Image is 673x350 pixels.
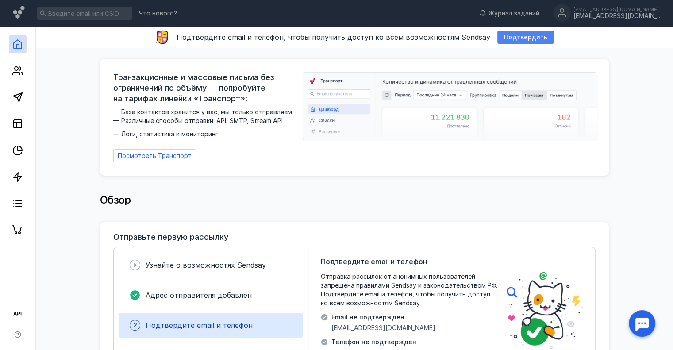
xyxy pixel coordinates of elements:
img: poster [507,272,583,350]
span: Посмотреть Транспорт [118,152,192,160]
span: — База контактов хранится у вас, мы только отправляем — Различные способы отправки: API, SMTP, St... [113,108,297,138]
a: Что нового? [135,10,182,16]
span: Адрес отправителя добавлен [146,291,252,300]
input: Введите email или CSID [37,7,132,20]
span: Подтвердите email и телефон [321,256,427,267]
span: Телефон не подтвержден [331,338,419,346]
img: dashboard-transport-banner [303,73,597,141]
span: Отправка рассылок от анонимных пользователей запрещена правилами Sendsay и законодательством РФ. ... [321,272,498,308]
button: Подтвердить [497,31,554,44]
span: [EMAIL_ADDRESS][DOMAIN_NAME] [331,323,435,332]
div: [EMAIL_ADDRESS][DOMAIN_NAME] [573,12,662,20]
h3: Отправьте первую рассылку [113,233,228,242]
span: Подтвердите email и телефон, чтобы получить доступ ко всем возможностям Sendsay [177,33,490,42]
a: Посмотреть Транспорт [113,149,196,162]
span: Транзакционные и массовые письма без ограничений по объёму — попробуйте на тарифах линейки «Транс... [113,72,297,104]
span: Обзор [100,193,131,206]
span: Email не подтвержден [331,313,435,322]
div: [EMAIL_ADDRESS][DOMAIN_NAME] [573,7,662,12]
span: Подтвердите email и телефон [146,321,253,330]
a: Журнал заданий [475,9,544,18]
span: 2 [133,321,137,330]
span: Что нового? [139,10,177,16]
span: Журнал заданий [488,9,539,18]
span: Подтвердить [504,34,547,41]
span: Узнайте о возможностях Sendsay [146,261,266,269]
